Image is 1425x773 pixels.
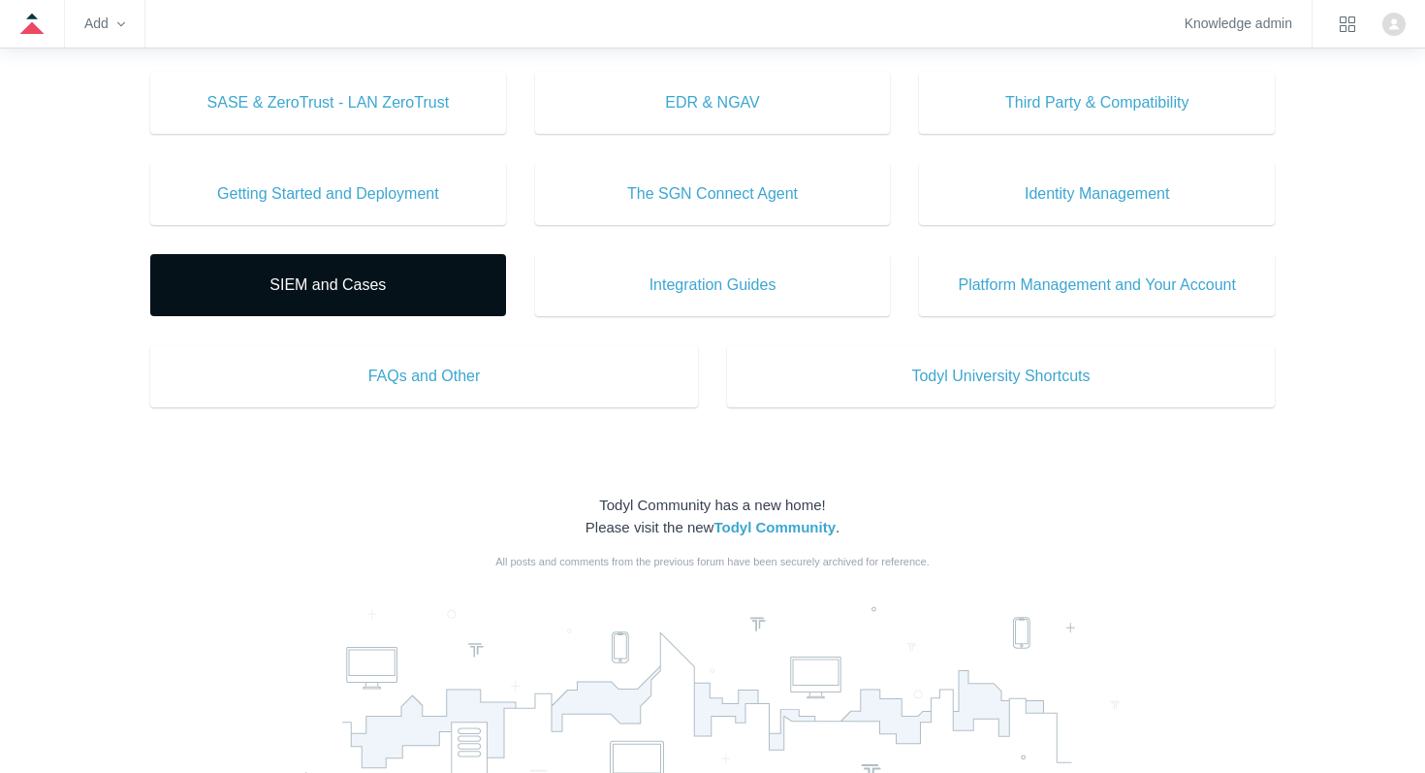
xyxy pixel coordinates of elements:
a: Todyl University Shortcuts [727,345,1275,407]
a: FAQs and Other [150,345,698,407]
a: Integration Guides [535,254,891,316]
a: The SGN Connect Agent [535,163,891,225]
span: SIEM and Cases [179,274,477,297]
a: Todyl Community [713,519,836,535]
span: The SGN Connect Agent [564,182,862,206]
span: Third Party & Compatibility [948,91,1246,114]
a: EDR & NGAV [535,72,891,134]
a: Identity Management [919,163,1275,225]
div: All posts and comments from the previous forum have been securely archived for reference. [150,554,1275,570]
zd-hc-trigger: Add [84,18,125,29]
zd-hc-trigger: Click your profile icon to open the profile menu [1382,13,1406,36]
span: FAQs and Other [179,365,669,388]
a: Getting Started and Deployment [150,163,506,225]
a: SIEM and Cases [150,254,506,316]
img: user avatar [1382,13,1406,36]
span: Todyl University Shortcuts [756,365,1246,388]
a: Knowledge admin [1185,18,1292,29]
div: Todyl Community has a new home! Please visit the new . [150,495,1275,538]
span: EDR & NGAV [564,91,862,114]
span: Getting Started and Deployment [179,182,477,206]
a: SASE & ZeroTrust - LAN ZeroTrust [150,72,506,134]
a: Platform Management and Your Account [919,254,1275,316]
span: Platform Management and Your Account [948,274,1246,297]
span: Integration Guides [564,274,862,297]
span: Identity Management [948,182,1246,206]
span: SASE & ZeroTrust - LAN ZeroTrust [179,91,477,114]
a: Third Party & Compatibility [919,72,1275,134]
